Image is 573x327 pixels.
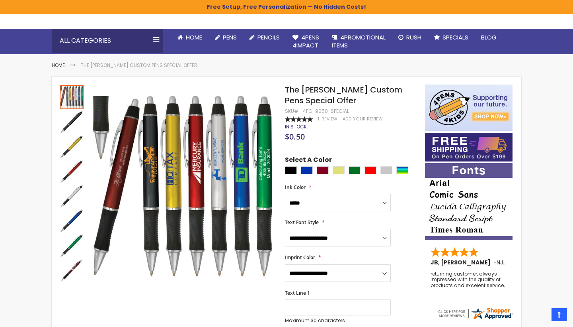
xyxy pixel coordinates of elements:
[406,33,421,41] span: Rush
[285,317,391,324] p: Maximum 30 characters
[425,133,513,162] img: Free shipping on orders over $199
[60,209,84,233] img: The Barton Custom Pens Special Offer
[396,166,408,174] div: Assorted
[285,290,310,296] span: Text Line 1
[223,33,237,41] span: Pens
[60,160,84,183] img: The Barton Custom Pens Special Offer
[285,254,315,261] span: Imprint Color
[60,183,84,208] div: The Barton Custom Pens Special Offer
[209,29,243,46] a: Pens
[428,29,475,46] a: Specials
[186,33,202,41] span: Home
[60,184,84,208] img: The Barton Custom Pens Special Offer
[285,219,319,226] span: Text Font Style
[52,29,163,53] div: All Categories
[285,124,307,130] div: Availability
[343,116,383,122] a: Add Your Review
[171,29,209,46] a: Home
[497,258,507,266] span: NJ
[285,156,332,166] span: Select A Color
[437,315,513,322] a: 4pens.com certificate URL
[292,33,319,49] span: 4Pens 4impact
[285,108,300,114] strong: SKU
[60,234,84,258] img: The Barton Custom Pens Special Offer
[52,62,65,69] a: Home
[285,166,297,174] div: Black
[60,258,84,282] div: The Barton Custom Pens Special Offer
[285,84,402,106] span: The [PERSON_NAME] Custom Pens Special Offer
[493,258,563,266] span: - ,
[243,29,286,46] a: Pencils
[325,29,392,55] a: 4PROMOTIONALITEMS
[332,33,386,49] span: 4PROMOTIONAL ITEMS
[318,116,319,122] span: 1
[60,208,84,233] div: The Barton Custom Pens Special Offer
[392,29,428,46] a: Rush
[333,166,345,174] div: Gold
[431,271,508,288] div: returning customer, always impressed with the quality of products and excelent service, will retu...
[318,116,339,122] a: 1 Review
[60,109,84,134] div: The Barton Custom Pens Special Offer
[437,306,513,321] img: 4pens.com widget logo
[285,123,307,130] span: In stock
[60,110,84,134] img: The Barton Custom Pens Special Offer
[285,116,313,122] div: 100%
[364,166,376,174] div: Red
[60,85,84,109] div: The Barton Custom Pens Special Offer
[257,33,280,41] span: Pencils
[442,33,468,41] span: Specials
[60,135,84,159] img: The Barton Custom Pens Special Offer
[481,33,497,41] span: Blog
[431,258,493,266] span: JB, [PERSON_NAME]
[81,62,197,69] li: The [PERSON_NAME] Custom Pens Special Offer
[475,29,503,46] a: Blog
[380,166,392,174] div: Silver
[60,159,84,183] div: The Barton Custom Pens Special Offer
[286,29,325,55] a: 4Pens4impact
[60,134,84,159] div: The Barton Custom Pens Special Offer
[425,85,513,131] img: 4pens 4 kids
[92,96,274,278] img: The Barton Custom Pens Special Offer
[285,184,306,191] span: Ink Color
[303,108,349,114] div: 4PG-9050-SPECIAL
[60,258,84,282] img: The Barton Custom Pens Special Offer
[285,131,305,142] span: $0.50
[317,166,329,174] div: Burgundy
[322,116,337,122] span: Review
[301,166,313,174] div: Blue
[507,305,573,327] iframe: Google Customer Reviews
[349,166,361,174] div: Green
[425,163,513,240] img: font-personalization-examples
